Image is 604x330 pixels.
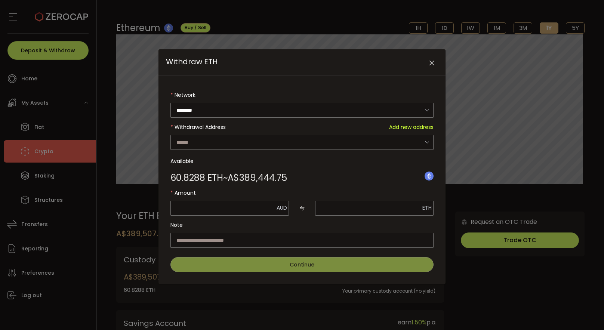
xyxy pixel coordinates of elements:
[175,123,226,131] span: Withdrawal Address
[389,120,434,135] span: Add new address
[170,173,223,182] span: 60.8288 ETH
[170,185,434,200] label: Amount
[567,294,604,330] iframe: Chat Widget
[170,218,434,232] label: Note
[170,154,434,169] label: Available
[290,261,314,268] span: Continue
[170,87,434,102] label: Network
[277,204,287,212] span: AUD
[228,173,287,182] span: A$389,444.75
[166,56,218,67] span: Withdraw ETH
[422,204,432,212] span: ETH
[158,49,446,284] div: Withdraw ETH
[170,257,434,272] button: Continue
[170,173,287,182] div: ~
[425,57,438,70] button: Close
